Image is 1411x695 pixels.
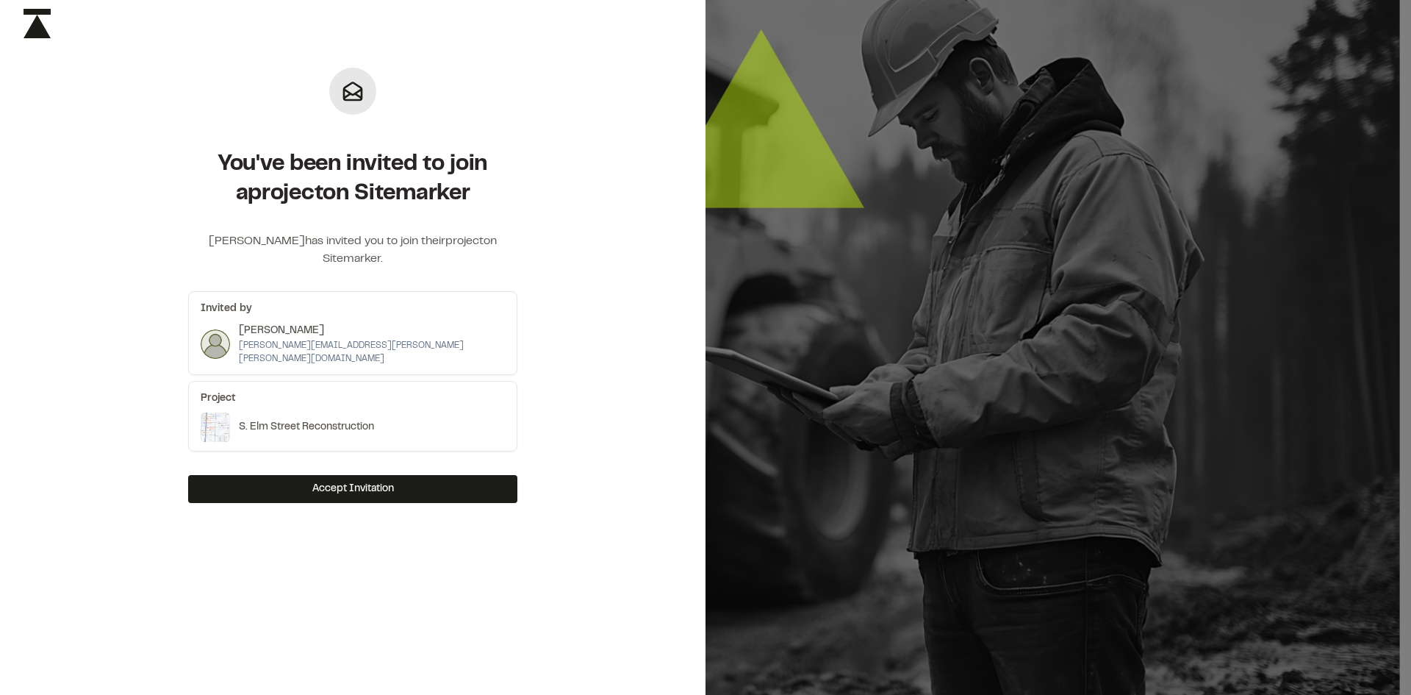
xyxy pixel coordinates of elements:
[239,419,374,435] p: S. Elm Street Reconstruction
[24,9,51,38] img: icon-black-rebrand.svg
[201,329,230,359] img: photo
[201,391,505,407] h4: Project
[188,475,517,503] button: Accept Invitation
[239,323,505,339] p: [PERSON_NAME]
[188,232,517,268] p: [PERSON_NAME] has invited you to join their project on Sitemarker.
[201,301,505,317] h4: Invited by
[239,339,505,366] p: [PERSON_NAME][EMAIL_ADDRESS][PERSON_NAME][PERSON_NAME][DOMAIN_NAME]
[201,413,230,442] img: staticmap
[188,150,517,209] h1: You've been invited to join a project on Sitemarker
